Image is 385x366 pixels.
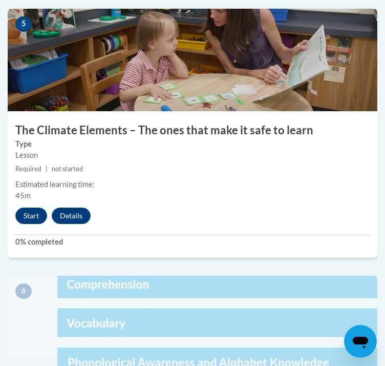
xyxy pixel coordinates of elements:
[8,123,377,138] h3: The Climate Elements – The ones that make it safe to learn
[8,9,377,111] img: Course Image
[15,179,370,190] div: Estimated learning time:
[344,325,377,358] iframe: Button to launch messaging window
[15,16,32,32] span: 5
[52,208,91,224] button: Details
[15,191,31,200] span: 45m
[15,138,370,150] label: Type
[15,283,32,299] span: 6
[15,150,370,161] div: Lesson
[15,165,41,173] span: Required
[52,165,83,173] span: not started
[15,208,47,224] button: Start
[46,165,48,173] span: |
[15,236,370,248] label: 0% completed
